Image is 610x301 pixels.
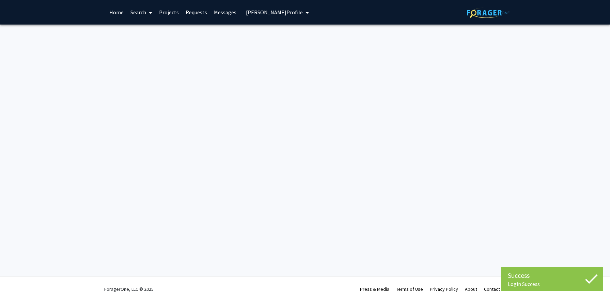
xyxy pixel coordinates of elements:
[182,0,210,24] a: Requests
[430,286,458,292] a: Privacy Policy
[104,277,154,301] div: ForagerOne, LLC © 2025
[465,286,477,292] a: About
[156,0,182,24] a: Projects
[508,270,596,281] div: Success
[484,286,506,292] a: Contact Us
[396,286,423,292] a: Terms of Use
[127,0,156,24] a: Search
[210,0,240,24] a: Messages
[508,281,596,287] div: Login Success
[106,0,127,24] a: Home
[467,7,510,18] img: ForagerOne Logo
[246,9,303,16] span: [PERSON_NAME] Profile
[360,286,389,292] a: Press & Media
